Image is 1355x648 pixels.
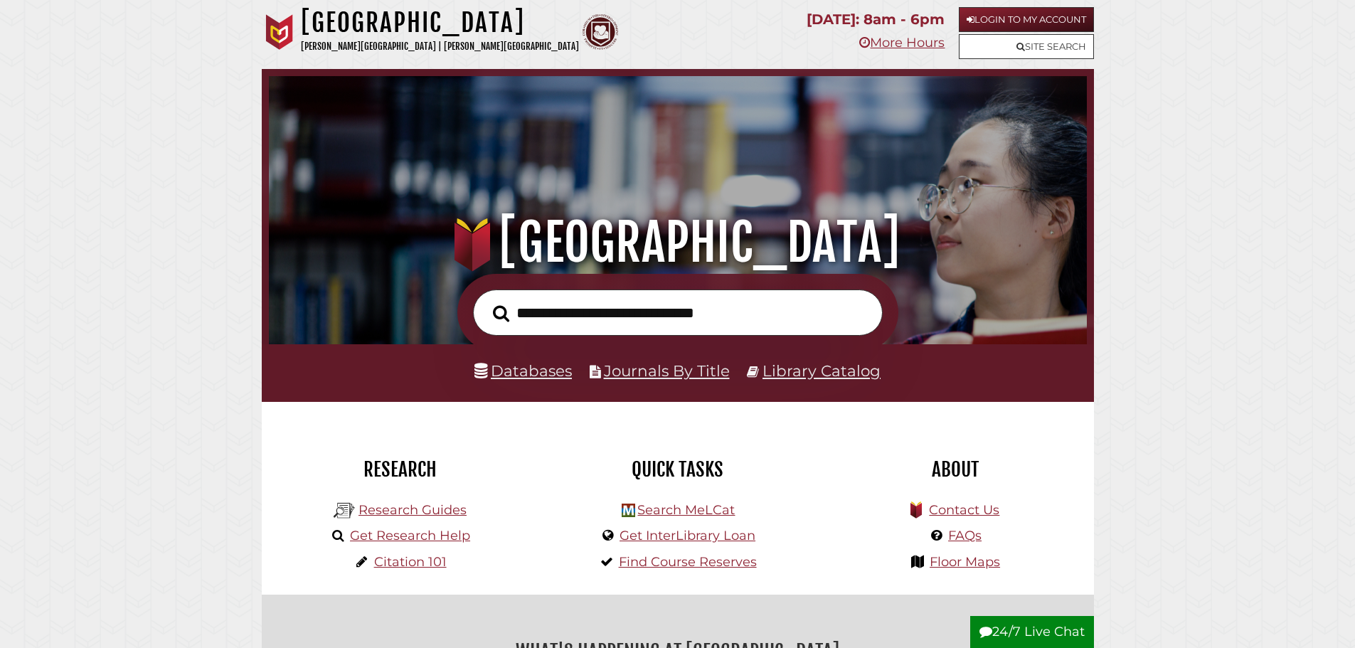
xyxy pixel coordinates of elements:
[762,361,881,380] a: Library Catalog
[807,7,945,32] p: [DATE]: 8am - 6pm
[959,7,1094,32] a: Login to My Account
[604,361,730,380] a: Journals By Title
[350,528,470,543] a: Get Research Help
[301,7,579,38] h1: [GEOGRAPHIC_DATA]
[289,211,1066,274] h1: [GEOGRAPHIC_DATA]
[374,554,447,570] a: Citation 101
[493,304,509,322] i: Search
[550,457,806,482] h2: Quick Tasks
[929,502,999,518] a: Contact Us
[827,457,1083,482] h2: About
[619,554,757,570] a: Find Course Reserves
[334,500,355,521] img: Hekman Library Logo
[583,14,618,50] img: Calvin Theological Seminary
[637,502,735,518] a: Search MeLCat
[959,34,1094,59] a: Site Search
[620,528,755,543] a: Get InterLibrary Loan
[262,14,297,50] img: Calvin University
[474,361,572,380] a: Databases
[301,38,579,55] p: [PERSON_NAME][GEOGRAPHIC_DATA] | [PERSON_NAME][GEOGRAPHIC_DATA]
[486,301,516,326] button: Search
[859,35,945,51] a: More Hours
[358,502,467,518] a: Research Guides
[272,457,528,482] h2: Research
[948,528,982,543] a: FAQs
[622,504,635,517] img: Hekman Library Logo
[930,554,1000,570] a: Floor Maps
